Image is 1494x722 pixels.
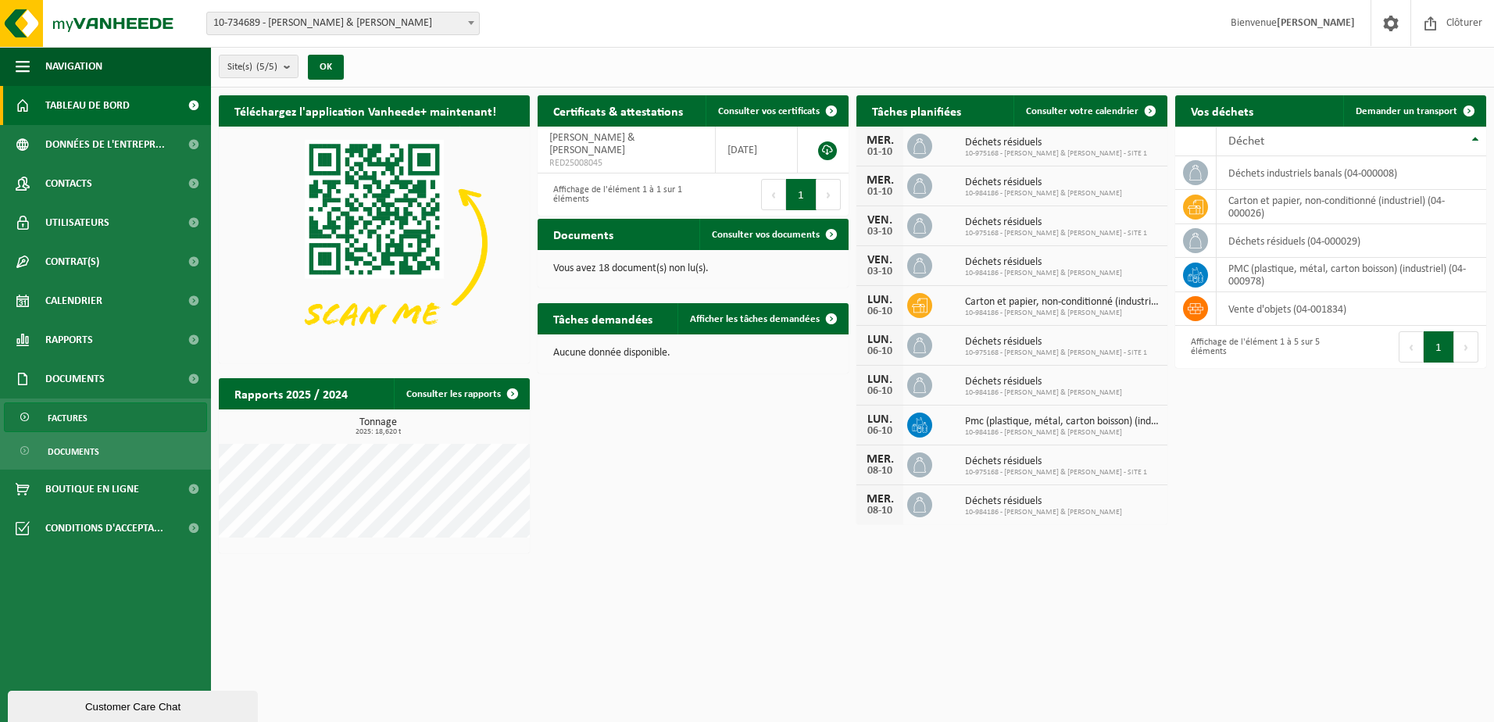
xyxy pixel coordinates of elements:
[864,493,895,506] div: MER.
[965,256,1122,269] span: Déchets résiduels
[1399,331,1424,363] button: Previous
[965,229,1147,238] span: 10-975168 - [PERSON_NAME] & [PERSON_NAME] - SITE 1
[1228,135,1264,148] span: Déchet
[965,348,1147,358] span: 10-975168 - [PERSON_NAME] & [PERSON_NAME] - SITE 1
[538,303,668,334] h2: Tâches demandées
[864,227,895,238] div: 03-10
[1217,258,1486,292] td: PMC (plastique, métal, carton boisson) (industriel) (04-000978)
[864,386,895,397] div: 06-10
[965,388,1122,398] span: 10-984186 - [PERSON_NAME] & [PERSON_NAME]
[1217,292,1486,326] td: vente d'objets (04-001834)
[856,95,977,126] h2: Tâches planifiées
[545,177,685,212] div: Affichage de l'élément 1 à 1 sur 1 éléments
[712,230,820,240] span: Consulter vos documents
[864,147,895,158] div: 01-10
[706,95,847,127] a: Consulter vos certificats
[45,509,163,548] span: Conditions d'accepta...
[227,428,530,436] span: 2025: 18,620 t
[718,106,820,116] span: Consulter vos certificats
[965,309,1160,318] span: 10-984186 - [PERSON_NAME] & [PERSON_NAME]
[864,453,895,466] div: MER.
[1013,95,1166,127] a: Consulter votre calendrier
[690,314,820,324] span: Afficher les tâches demandées
[227,417,530,436] h3: Tonnage
[1343,95,1485,127] a: Demander un transport
[1183,330,1323,364] div: Affichage de l'élément 1 à 5 sur 5 éléments
[965,149,1147,159] span: 10-975168 - [PERSON_NAME] & [PERSON_NAME] - SITE 1
[1217,190,1486,224] td: carton et papier, non-conditionné (industriel) (04-000026)
[864,134,895,147] div: MER.
[864,187,895,198] div: 01-10
[965,428,1160,438] span: 10-984186 - [PERSON_NAME] & [PERSON_NAME]
[864,426,895,437] div: 06-10
[45,242,99,281] span: Contrat(s)
[1356,106,1457,116] span: Demander un transport
[45,359,105,399] span: Documents
[45,320,93,359] span: Rapports
[48,437,99,466] span: Documents
[864,254,895,266] div: VEN.
[965,296,1160,309] span: Carton et papier, non-conditionné (industriel)
[549,157,703,170] span: RED25008045
[1454,331,1478,363] button: Next
[8,688,261,722] iframe: chat widget
[45,125,165,164] span: Données de l'entrepr...
[864,306,895,317] div: 06-10
[45,86,130,125] span: Tableau de bord
[219,127,530,360] img: Download de VHEPlus App
[965,216,1147,229] span: Déchets résiduels
[716,127,799,173] td: [DATE]
[4,436,207,466] a: Documents
[1175,95,1269,126] h2: Vos déchets
[699,219,847,250] a: Consulter vos documents
[864,374,895,386] div: LUN.
[864,506,895,516] div: 08-10
[206,12,480,35] span: 10-734689 - ROGER & ROGER - MOUSCRON
[965,336,1147,348] span: Déchets résiduels
[219,95,512,126] h2: Téléchargez l'application Vanheede+ maintenant!
[538,95,699,126] h2: Certificats & attestations
[817,179,841,210] button: Next
[965,495,1122,508] span: Déchets résiduels
[864,346,895,357] div: 06-10
[207,13,479,34] span: 10-734689 - ROGER & ROGER - MOUSCRON
[308,55,344,80] button: OK
[965,376,1122,388] span: Déchets résiduels
[965,177,1122,189] span: Déchets résiduels
[227,55,277,79] span: Site(s)
[256,62,277,72] count: (5/5)
[48,403,88,433] span: Factures
[761,179,786,210] button: Previous
[1424,331,1454,363] button: 1
[965,468,1147,477] span: 10-975168 - [PERSON_NAME] & [PERSON_NAME] - SITE 1
[1217,224,1486,258] td: déchets résiduels (04-000029)
[965,189,1122,198] span: 10-984186 - [PERSON_NAME] & [PERSON_NAME]
[219,378,363,409] h2: Rapports 2025 / 2024
[553,348,833,359] p: Aucune donnée disponible.
[4,402,207,432] a: Factures
[965,137,1147,149] span: Déchets résiduels
[864,334,895,346] div: LUN.
[553,263,833,274] p: Vous avez 18 document(s) non lu(s).
[219,55,298,78] button: Site(s)(5/5)
[864,413,895,426] div: LUN.
[1277,17,1355,29] strong: [PERSON_NAME]
[549,132,635,156] span: [PERSON_NAME] & [PERSON_NAME]
[394,378,528,409] a: Consulter les rapports
[965,456,1147,468] span: Déchets résiduels
[864,294,895,306] div: LUN.
[1026,106,1138,116] span: Consulter votre calendrier
[45,47,102,86] span: Navigation
[965,508,1122,517] span: 10-984186 - [PERSON_NAME] & [PERSON_NAME]
[45,281,102,320] span: Calendrier
[45,470,139,509] span: Boutique en ligne
[45,203,109,242] span: Utilisateurs
[1217,156,1486,190] td: déchets industriels banals (04-000008)
[965,269,1122,278] span: 10-984186 - [PERSON_NAME] & [PERSON_NAME]
[864,266,895,277] div: 03-10
[45,164,92,203] span: Contacts
[538,219,629,249] h2: Documents
[864,174,895,187] div: MER.
[864,466,895,477] div: 08-10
